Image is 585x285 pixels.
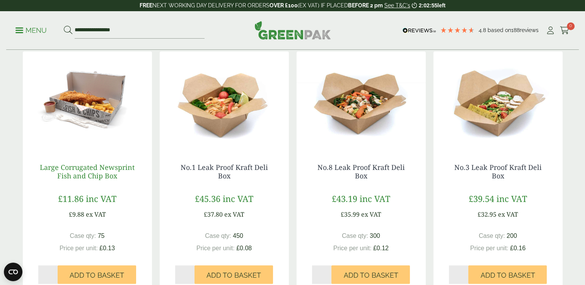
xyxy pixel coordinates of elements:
span: left [437,2,445,8]
span: Case qty: [205,232,231,239]
span: £45.36 [195,193,220,204]
img: Large - Corrugated Newsprint Fish & Chips Box with Food Variant 1 [23,51,152,148]
span: inc VAT [223,193,253,204]
button: Add to Basket [331,265,410,284]
span: ex VAT [361,210,381,219]
a: No.3 Leak Proof Kraft Deli Box [454,163,542,180]
span: Case qty: [70,232,96,239]
span: Price per unit: [60,245,98,251]
span: Price per unit: [196,245,235,251]
span: 200 [507,232,517,239]
div: 4.79 Stars [440,27,475,34]
img: REVIEWS.io [403,28,436,33]
img: No 8 Deli Box with Prawn Chicken Stir Fry [297,51,426,148]
span: inc VAT [496,193,527,204]
span: 75 [98,232,105,239]
img: kraft deli box [160,51,289,148]
span: Add to Basket [70,271,124,280]
a: 0 [560,25,570,36]
span: £37.80 [204,210,223,219]
span: inc VAT [86,193,116,204]
span: Add to Basket [206,271,261,280]
span: ex VAT [86,210,106,219]
span: 2:02:55 [419,2,437,8]
span: reviews [520,27,539,33]
span: 188 [511,27,520,33]
img: GreenPak Supplies [254,21,331,39]
span: £0.13 [99,245,115,251]
span: £0.12 [373,245,389,251]
span: £43.19 [332,193,357,204]
button: Open CMP widget [4,263,22,281]
span: Price per unit: [470,245,508,251]
img: No 3 Deli Box with Pasta Pesto Chicken Salad [433,51,563,148]
span: £35.99 [341,210,360,219]
a: No.8 Leak Proof Kraft Deli Box [317,163,405,180]
span: Case qty: [342,232,368,239]
span: 450 [233,232,243,239]
i: Cart [560,27,570,34]
a: Menu [15,26,47,34]
span: £11.86 [58,193,84,204]
span: inc VAT [360,193,390,204]
span: 4.8 [479,27,488,33]
span: £32.95 [478,210,496,219]
span: £39.54 [469,193,494,204]
span: 300 [370,232,380,239]
button: Add to Basket [194,265,273,284]
span: Price per unit: [333,245,372,251]
strong: BEFORE 2 pm [348,2,383,8]
strong: FREE [140,2,152,8]
a: No.1 Leak Proof Kraft Deli Box [181,163,268,180]
i: My Account [546,27,555,34]
button: Add to Basket [58,265,136,284]
span: Add to Basket [343,271,398,280]
strong: OVER £100 [269,2,298,8]
span: £9.88 [69,210,84,219]
a: Large Corrugated Newsprint Fish and Chip Box [40,163,135,180]
span: ex VAT [224,210,244,219]
span: Case qty: [479,232,505,239]
button: Add to Basket [468,265,547,284]
span: ex VAT [498,210,518,219]
span: £0.08 [236,245,252,251]
span: Add to Basket [480,271,535,280]
p: Menu [15,26,47,35]
span: Based on [488,27,511,33]
span: 0 [567,22,575,30]
a: See T&C's [384,2,410,8]
span: £0.16 [510,245,525,251]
